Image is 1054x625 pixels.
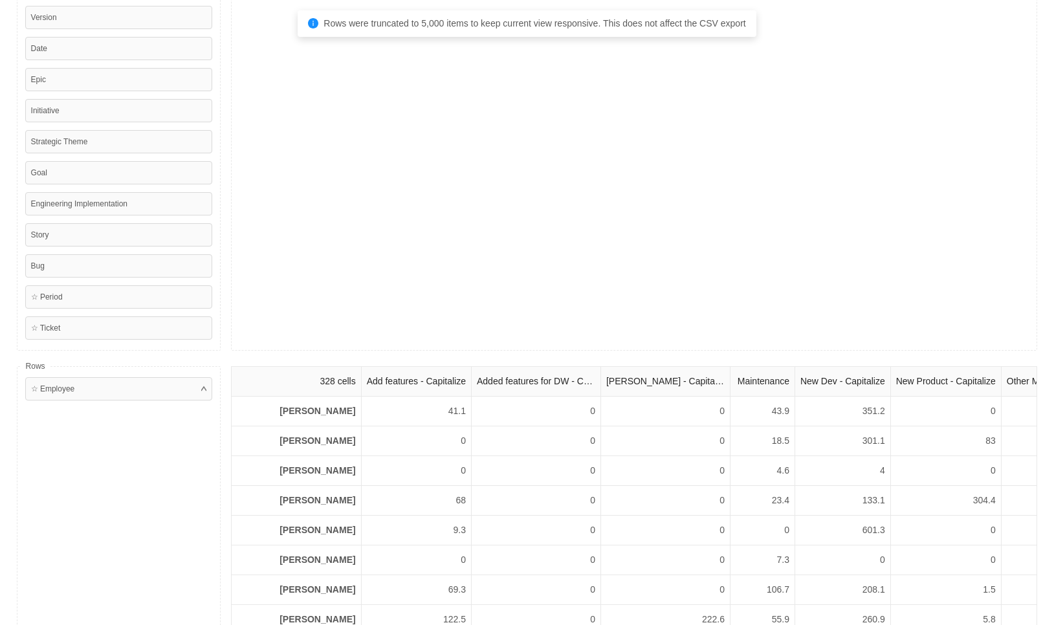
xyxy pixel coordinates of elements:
[795,575,890,605] td: 208.1
[25,99,213,122] div: Initiative
[25,130,213,153] div: Strategic Theme
[361,516,471,545] td: 9.3
[600,575,730,605] td: 0
[232,545,361,575] th: [PERSON_NAME]
[25,377,213,400] div: ☆ Employee
[232,367,361,397] th: 328 cells
[600,456,730,486] td: 0
[232,426,361,456] th: [PERSON_NAME]
[795,516,890,545] td: 601.3
[730,426,795,456] td: 18.5
[471,426,600,456] td: 0
[25,68,213,91] div: Epic
[730,367,795,397] th: Maintenance
[361,456,471,486] td: 0
[471,575,600,605] td: 0
[890,575,1001,605] td: 1.5
[361,426,471,456] td: 0
[361,545,471,575] td: 0
[25,285,213,309] div: ☆ Period
[25,192,213,215] div: Engineering Implementation
[600,486,730,516] td: 0
[471,456,600,486] td: 0
[730,575,795,605] td: 106.7
[232,397,361,426] th: [PERSON_NAME]
[890,456,1001,486] td: 0
[232,486,361,516] th: [PERSON_NAME]
[25,161,213,184] div: Goal
[600,367,730,397] th: [PERSON_NAME] - Capitalize
[600,516,730,545] td: 0
[361,367,471,397] th: Add features - Capitalize
[600,426,730,456] td: 0
[730,486,795,516] td: 23.4
[890,367,1001,397] th: New Product - Capitalize
[890,486,1001,516] td: 304.4
[890,516,1001,545] td: 0
[25,223,213,247] div: Story
[890,397,1001,426] td: 0
[890,426,1001,456] td: 83
[795,545,890,575] td: 0
[31,383,75,395] div: ☆ Employee
[795,367,890,397] th: New Dev - Capitalize
[795,456,890,486] td: 4
[795,426,890,456] td: 301.1
[361,397,471,426] td: 41.1
[730,545,795,575] td: 7.3
[232,456,361,486] th: [PERSON_NAME]
[471,367,600,397] th: Added features for DW - Capitalize
[730,397,795,426] td: 43.9
[232,575,361,605] th: [PERSON_NAME]
[890,545,1001,575] td: 0
[471,397,600,426] td: 0
[308,18,318,28] i: icon: info-circle
[232,516,361,545] th: [PERSON_NAME]
[471,516,600,545] td: 0
[25,254,213,278] div: Bug
[25,37,213,60] div: Date
[795,486,890,516] td: 133.1
[600,397,730,426] td: 0
[324,18,745,28] span: Rows were truncated to 5,000 items to keep current view responsive. This does not affect the CSV ...
[361,575,471,605] td: 69.3
[25,6,213,29] div: Version
[795,397,890,426] td: 351.2
[471,486,600,516] td: 0
[600,545,730,575] td: 0
[730,456,795,486] td: 4.6
[25,316,213,340] div: ☆ Ticket
[471,545,600,575] td: 0
[730,516,795,545] td: 0
[361,486,471,516] td: 68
